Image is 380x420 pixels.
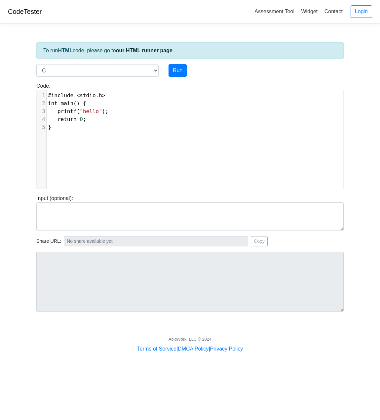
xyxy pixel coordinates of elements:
span: < [77,92,80,99]
div: 5 [37,123,46,131]
span: > [102,92,105,99]
div: 1 [37,92,46,100]
span: . [48,92,105,99]
span: return [57,116,77,122]
a: Privacy Policy [210,346,243,352]
span: stdio [80,92,95,99]
div: 3 [37,107,46,115]
div: 2 [37,100,46,107]
span: main [61,100,74,106]
a: Contact [322,6,345,17]
span: } [48,124,51,130]
div: AcidWorx, LLC © 2024 [169,336,211,342]
a: Login [351,5,372,18]
span: #include [48,92,73,99]
strong: HTML [58,48,72,53]
a: Assessment Tool [252,6,297,17]
a: DMCA Policy [178,346,209,352]
span: () { [48,100,86,106]
span: printf [57,108,77,114]
span: "hello" [80,108,102,114]
button: Run [169,64,187,77]
a: Widget [298,6,320,17]
div: To run code, please go to . [36,42,344,59]
div: Code: [31,82,349,189]
div: Input (optional): [31,194,349,231]
a: CodeTester [8,8,42,15]
button: Copy [251,236,268,246]
span: int [48,100,57,106]
input: No share available yet [64,236,248,246]
span: 0 [80,116,83,122]
span: Share URL: [36,238,61,245]
span: ( ); [48,108,108,114]
div: | | [137,345,243,353]
a: our HTML runner page [116,48,172,53]
span: ; [48,116,86,122]
div: 4 [37,115,46,123]
span: h [99,92,102,99]
a: Terms of Service [137,346,176,352]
